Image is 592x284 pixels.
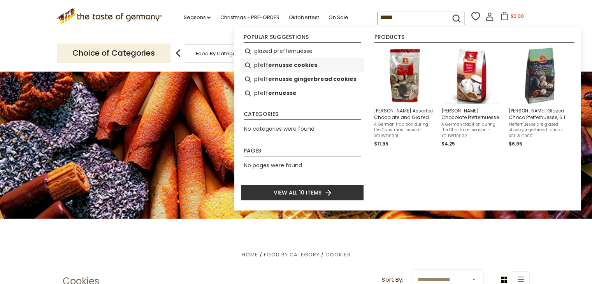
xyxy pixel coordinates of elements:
li: View all 10 items [241,184,364,201]
span: $11.95 [374,140,388,147]
img: Package Shot Weiss Pfeffernuesse [376,47,433,104]
a: Christmas - PRE-ORDER [220,13,279,22]
li: Weiss Assorted Chocolate and Glazed Pfeffernuesse in Bag, 21 oz. [371,44,438,151]
li: pfeffernuesse [241,86,364,100]
li: glazed pfeffernuesse [241,44,364,58]
img: previous arrow [170,46,186,61]
span: XCHWEI0001 [374,133,435,139]
a: Seasons [183,13,211,22]
span: A German tradition during the Christmas season - spiced, soft, chocolate gingerbread cookies topp... [441,122,502,133]
li: pfeffernusse gingerbread cookies [241,72,364,86]
span: [PERSON_NAME] Chocolate Pfeffernuesse in [GEOGRAPHIC_DATA], 7.1 oz [441,107,502,121]
div: Instant Search Results [234,27,581,211]
li: Pages [244,148,361,156]
span: Pfeffernuesse are glazed choco gingerbread rounds with a kick of pepper in the sugar glaze, a cho... [509,122,570,133]
span: [PERSON_NAME] Assorted Chocolate and Glazed Pfeffernuesse in [GEOGRAPHIC_DATA], 21 oz. [374,107,435,121]
li: Wicklein Glazed Choco Pfeffernuesse, 6.1 oz. [506,44,573,151]
span: $4.25 [441,140,455,147]
span: XCHWIC0001 [509,133,570,139]
a: Cookies [325,251,351,258]
li: Categories [244,111,361,120]
a: Home [241,251,258,258]
span: [PERSON_NAME] Glazed Choco Pfeffernuesse, 6.1 oz. [509,107,570,121]
a: Oktoberfest [288,13,319,22]
span: View all 10 items [274,188,321,197]
a: Food By Category [196,51,241,56]
span: $0.00 [510,13,523,19]
a: [PERSON_NAME] Chocolate Pfeffernuesse in [GEOGRAPHIC_DATA], 7.1 ozA German tradition during the C... [441,47,502,148]
li: Popular suggestions [244,34,361,43]
span: No categories were found [244,125,314,133]
span: A German tradition during the Christmas season - spiced, soft Pfeffernuesse gingerbread cookies t... [374,122,435,133]
span: XCHWEI0002 [441,133,502,139]
li: Weiss Chocolate Pfeffernuesse in Bag, 7.1 oz [438,44,506,151]
a: Package Shot Weiss Pfeffernuesse[PERSON_NAME] Assorted Chocolate and Glazed Pfeffernuesse in [GEO... [374,47,435,148]
b: ernuesse [268,89,297,98]
li: pfeffernusse cookies [241,58,364,72]
button: $0.00 [495,12,529,23]
b: ernusse cookies [268,61,317,70]
a: [PERSON_NAME] Glazed Choco Pfeffernuesse, 6.1 oz.Pfeffernuesse are glazed choco gingerbread round... [509,47,570,148]
a: Food By Category [264,251,319,258]
p: Choice of Categories [57,44,170,63]
a: On Sale [328,13,348,22]
li: Products [374,34,574,43]
span: No pages were found [244,161,302,169]
b: ernusse gingerbread cookies [268,75,357,84]
span: $6.95 [509,140,522,147]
